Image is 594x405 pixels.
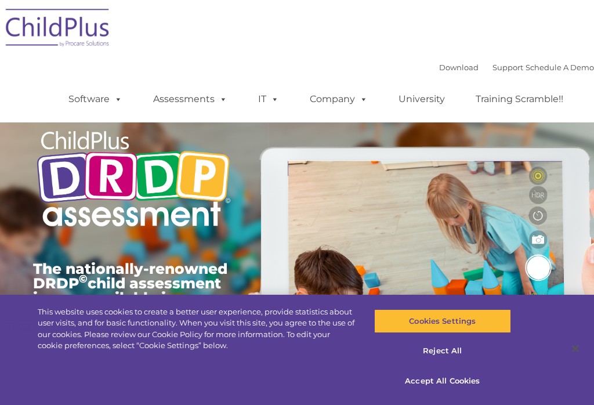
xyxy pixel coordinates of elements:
button: Accept All Cookies [374,369,511,393]
button: Close [563,336,588,361]
a: IT [247,88,291,111]
button: Reject All [374,339,511,364]
a: Assessments [142,88,239,111]
button: Cookies Settings [374,309,511,334]
img: Copyright - DRDP Logo Light [33,119,234,241]
a: Company [298,88,379,111]
a: Download [439,63,479,72]
div: This website uses cookies to create a better user experience, provide statistics about user visit... [38,306,356,352]
a: Schedule A Demo [526,63,594,72]
font: | [439,63,594,72]
a: Support [492,63,523,72]
a: University [387,88,457,111]
span: The nationally-renowned DRDP child assessment is now available in ChildPlus. [33,260,227,321]
a: Training Scramble!! [464,88,575,111]
a: Software [57,88,134,111]
sup: © [79,272,88,285]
